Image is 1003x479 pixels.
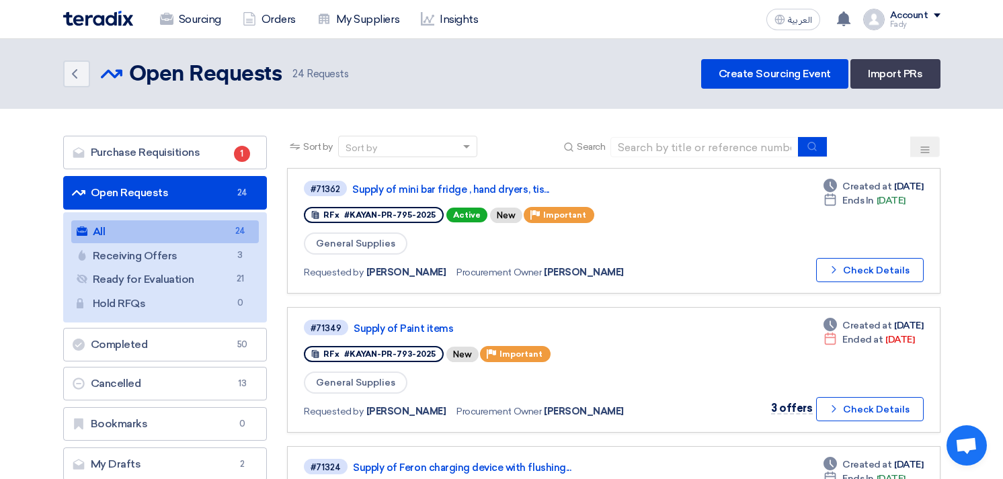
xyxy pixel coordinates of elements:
span: Created at [842,179,891,193]
span: Important [499,349,543,359]
span: Active [446,208,487,222]
a: Supply of Feron charging device with flushing... [353,462,689,474]
span: العربية [788,15,812,25]
div: New [490,208,522,223]
div: #71362 [311,185,340,193]
a: All [71,220,259,243]
a: Hold RFQs [71,292,259,315]
span: Ends In [842,193,874,208]
a: Insights [410,5,489,34]
div: #71324 [311,463,341,472]
a: Ready for Evaluation [71,268,259,291]
span: 13 [234,377,250,390]
a: Purchase Requisitions1 [63,136,268,169]
a: Create Sourcing Event [701,59,848,89]
span: Requested by [304,265,363,279]
span: Ended at [842,333,883,347]
span: #KAYAN-PR-793-2025 [344,349,436,359]
span: Sort by [303,140,333,154]
div: Fady [890,21,940,28]
span: Procurement Owner [456,265,541,279]
span: 24 [232,224,248,238]
a: Orders [232,5,307,34]
a: Cancelled13 [63,367,268,400]
span: #KAYAN-PR-795-2025 [344,210,436,220]
span: 0 [234,417,250,431]
a: Receiving Offers [71,245,259,267]
span: 50 [234,338,250,351]
span: RFx [323,210,339,220]
a: Completed50 [63,328,268,361]
a: Import PRs [850,59,940,89]
div: [DATE] [824,318,923,333]
a: Open Requests24 [63,176,268,210]
button: العربية [766,9,820,30]
div: Account [890,10,928,21]
h2: Open Requests [129,61,282,88]
span: 3 [232,249,248,263]
span: 0 [232,296,248,310]
div: Sort by [346,141,377,155]
span: General Supplies [304,372,407,394]
a: Sourcing [149,5,232,34]
span: Procurement Owner [456,404,541,419]
div: Open chat [947,425,987,466]
span: 3 offers [771,402,812,415]
span: Requests [292,67,348,82]
a: Supply of mini bar fridge , hand dryers, tis... [352,183,688,195]
span: Important [543,210,586,220]
span: 2 [234,458,250,471]
a: Bookmarks0 [63,407,268,441]
span: 24 [234,186,250,200]
span: Search [577,140,605,154]
div: [DATE] [824,179,923,193]
button: Check Details [816,397,924,421]
span: 24 [292,68,304,80]
span: Created at [842,458,891,472]
span: [PERSON_NAME] [366,265,446,279]
div: [DATE] [824,333,914,347]
span: [PERSON_NAME] [544,265,624,279]
div: [DATE] [824,193,906,208]
span: Created at [842,318,891,333]
img: profile_test.png [863,9,885,30]
input: Search by title or reference number [610,137,799,157]
span: RFx [323,349,339,359]
a: My Suppliers [307,5,410,34]
button: Check Details [816,258,924,282]
div: New [446,347,479,362]
img: Teradix logo [63,11,133,26]
div: #71349 [311,324,342,333]
span: 21 [232,272,248,286]
span: General Supplies [304,232,407,255]
div: [DATE] [824,458,923,472]
span: [PERSON_NAME] [366,404,446,419]
span: [PERSON_NAME] [544,404,624,419]
a: Supply of Paint items [354,322,690,335]
span: 1 [234,146,250,162]
span: Requested by [304,404,363,419]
